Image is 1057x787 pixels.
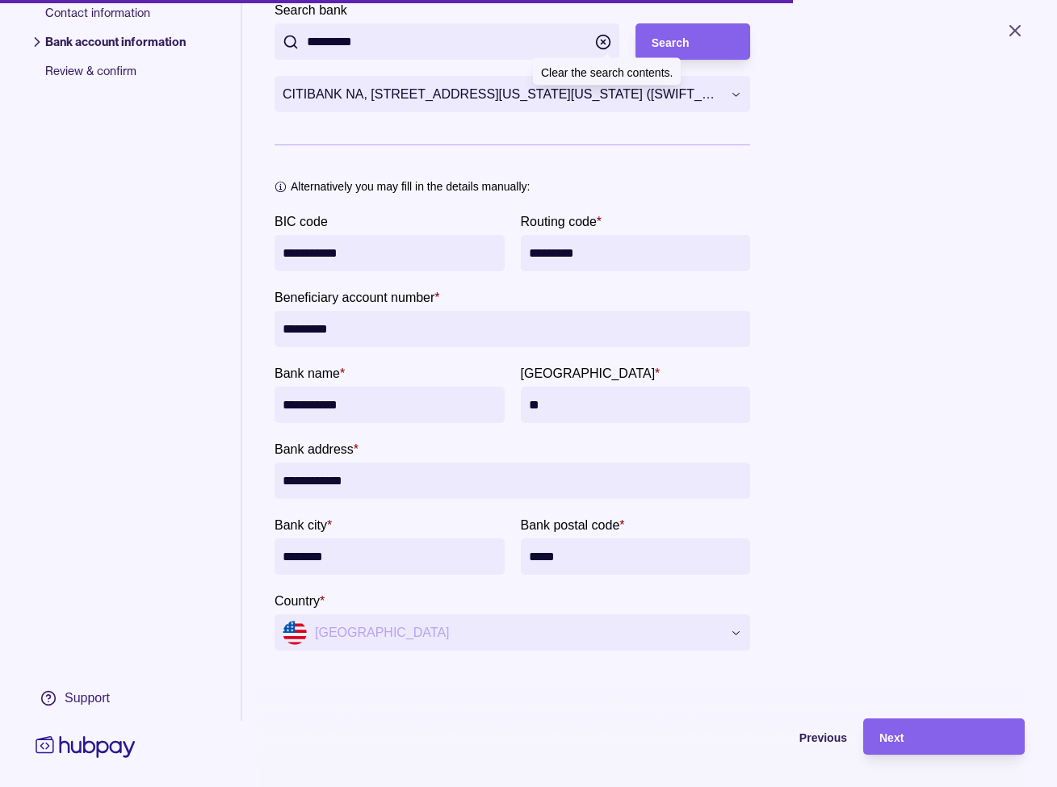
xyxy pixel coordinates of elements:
[541,66,673,79] p: Clear the search contents.
[275,291,434,304] p: Beneficiary account number
[45,5,186,34] span: Contact information
[283,235,497,271] input: BIC code
[529,387,743,423] input: Bank province
[529,538,743,575] input: Bank postal code
[521,366,656,380] p: [GEOGRAPHIC_DATA]
[521,518,620,532] p: Bank postal code
[275,515,332,534] label: Bank city
[521,515,625,534] label: Bank postal code
[45,34,186,63] span: Bank account information
[635,23,750,60] button: Search
[283,463,742,499] input: Bank address
[275,439,359,458] label: Bank address
[275,363,345,383] label: Bank name
[275,287,440,307] label: Beneficiary account number
[307,23,587,60] input: Search bank
[283,387,497,423] input: bankName
[275,594,320,608] p: Country
[275,3,347,17] p: Search bank
[879,731,904,744] span: Next
[799,731,847,744] span: Previous
[521,211,602,231] label: Routing code
[275,366,340,380] p: Bank name
[986,13,1044,48] button: Close
[521,215,597,228] p: Routing code
[652,36,690,49] span: Search
[275,215,328,228] p: BIC code
[275,442,354,456] p: Bank address
[291,178,530,195] p: Alternatively you may fill in the details manually:
[521,363,661,383] label: Bank province
[275,211,328,231] label: BIC code
[283,538,497,575] input: Bank city
[686,718,847,755] button: Previous
[275,591,325,610] label: Country
[32,681,139,715] a: Support
[529,235,743,271] input: Routing code
[283,311,742,347] input: Beneficiary account number
[65,689,110,707] div: Support
[863,718,1025,755] button: Next
[45,63,186,92] span: Review & confirm
[275,518,327,532] p: Bank city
